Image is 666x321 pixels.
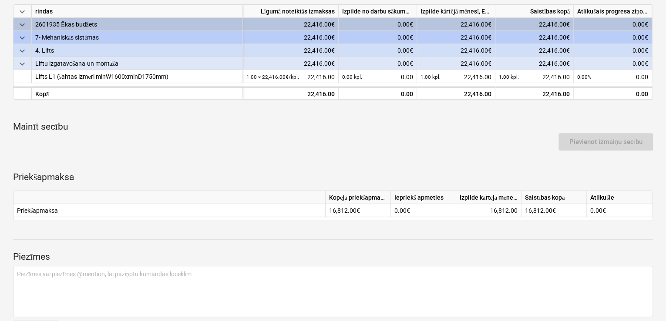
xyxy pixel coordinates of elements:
div: 22,416.00€ [243,57,339,70]
div: 22,416.00€ [417,44,495,57]
div: Līgumā noteiktās izmaksas [243,5,339,18]
small: 0.00 kpl. [342,74,362,80]
div: 16,812.00€ [521,204,587,217]
div: 0.00€ [574,18,652,31]
span: keyboard_arrow_down [17,20,27,30]
div: 0.00€ [574,44,652,57]
div: 0.00€ [339,18,417,31]
div: 22,416.00 [499,70,570,84]
div: Kopējā priekšapmaksa [326,191,391,204]
div: 0.00€ [587,204,652,217]
div: 22,416.00 [420,87,491,100]
div: 22,416.00€ [417,57,495,70]
div: Iepriekš apmeties [391,191,456,204]
div: 22,416.00 [246,70,335,84]
div: 0.00€ [339,31,417,44]
div: Izpilde no darbu sākuma, neskaitot kārtējā mēneša izpildi [339,5,417,18]
div: 4. Lifts [35,44,239,57]
p: Mainīt secību [13,121,653,133]
div: 0.00€ [339,44,417,57]
div: Izpilde kārtējā mēnesī, EUR (bez PVN) [456,191,521,204]
div: 0.00 [342,70,413,84]
div: Kopā [32,87,243,100]
div: 22,416.00€ [243,44,339,57]
div: 22,416.00€ [495,18,574,31]
div: 22,416.00€ [495,44,574,57]
div: 22,416.00€ [495,57,574,70]
small: 1.00 kpl. [420,74,441,80]
div: Atlikušie [587,191,652,204]
div: 22,416.00€ [243,18,339,31]
div: 7- Mehaniskās sistēmas [35,31,239,44]
small: 1.00 kpl. [499,74,519,80]
span: keyboard_arrow_down [17,7,27,17]
div: 0.00€ [391,204,456,217]
div: Liftu izgatavošana un montāža [35,57,239,70]
div: 22,416.00 [246,87,335,100]
small: 0.00% [577,74,592,80]
span: keyboard_arrow_down [17,33,27,43]
div: 0.00€ [574,57,652,70]
div: Lifts L1 (šahtas izmēri minW1600xminD1750mm) [35,70,239,83]
div: 0.00€ [339,57,417,70]
span: keyboard_arrow_down [17,46,27,56]
div: 22,416.00 [495,87,574,100]
div: Saistības kopā [521,191,587,204]
div: Izpilde kārtējā mēnesī, EUR (bez PVN) [417,5,495,18]
div: 22,416.00€ [243,31,339,44]
div: 22,416.00€ [495,31,574,44]
div: 0.00 [577,87,648,100]
div: 22,416.00 [420,70,491,84]
div: Priekšapmaksa [13,204,326,217]
div: 0.00 [577,70,648,84]
div: 22,416.00€ [417,31,495,44]
div: rindas [32,5,243,18]
small: 1.00 × 22,416.00€ / kpl. [246,74,299,80]
p: Priekšapmaksa [13,171,653,184]
div: 16,812.00 [460,204,518,217]
div: 16,812.00€ [326,204,391,217]
div: 22,416.00€ [417,18,495,31]
span: keyboard_arrow_down [17,59,27,69]
div: 0.00 [342,87,413,100]
p: Piezīmes [13,251,653,263]
div: 0.00€ [574,31,652,44]
div: 2601935 Ēkas budžets [35,18,239,31]
iframe: Chat Widget [622,279,666,321]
